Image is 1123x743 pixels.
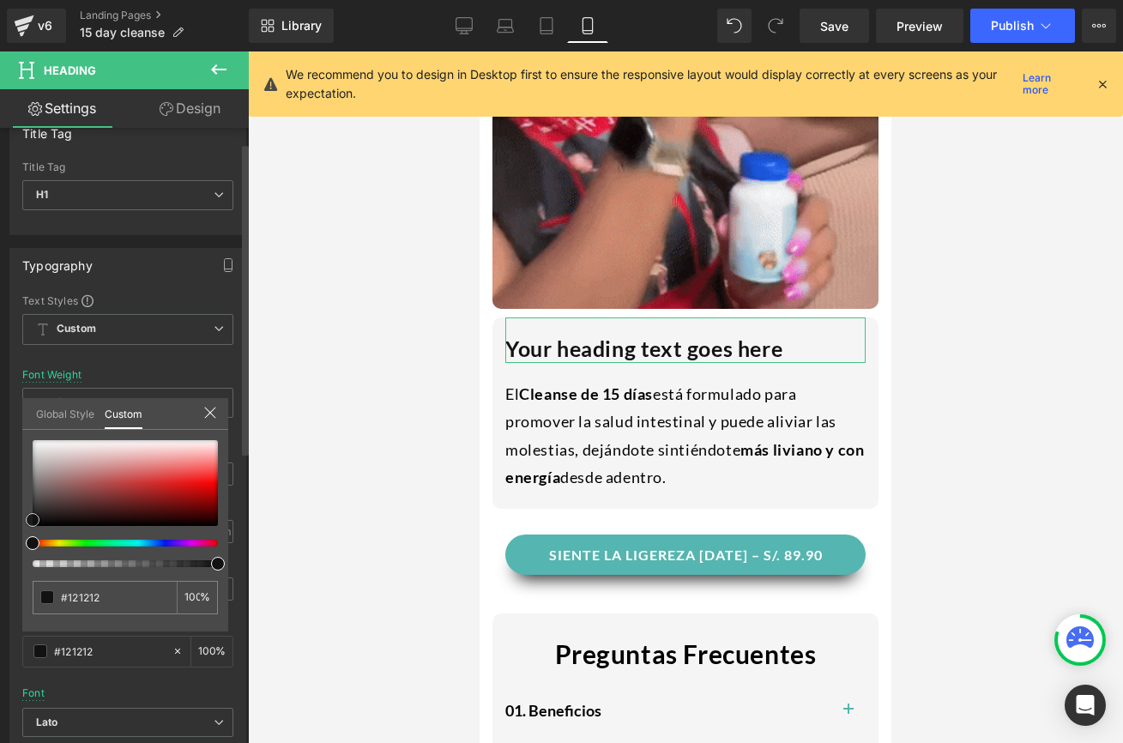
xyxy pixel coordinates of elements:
a: Learn more [1016,74,1082,94]
button: Redo [758,9,793,43]
span: Save [820,17,848,35]
a: Desktop [444,9,485,43]
input: Color [61,589,170,607]
button: More [1082,9,1116,43]
a: Mobile [567,9,608,43]
a: Tablet [526,9,567,43]
a: Global Style [36,398,94,427]
a: Preview [876,9,963,43]
button: Undo [717,9,752,43]
a: Landing Pages [80,9,249,22]
a: Custom [105,398,142,429]
span: Heading [44,63,96,77]
span: Library [281,18,322,33]
a: New Library [249,9,334,43]
div: Open Intercom Messenger [1065,685,1106,726]
button: Publish [970,9,1075,43]
span: Preview [897,17,943,35]
div: v6 [34,15,56,37]
span: 15 day cleanse [80,26,165,39]
p: We recommend you to design in Desktop first to ensure the responsive layout would display correct... [286,65,1016,103]
span: Publish [991,19,1034,33]
a: v6 [7,9,66,43]
div: % [177,581,218,614]
a: Design [128,89,252,128]
a: Laptop [485,9,526,43]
